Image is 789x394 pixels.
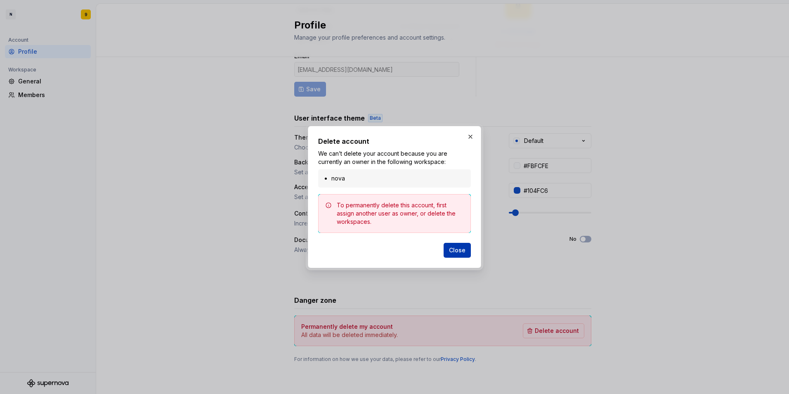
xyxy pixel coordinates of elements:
div: To permanently delete this account, first assign another user as owner, or delete the workspaces. [337,201,464,226]
button: Close [444,243,471,258]
div: We can’t delete your account because you are currently an owner in the following workspace: [318,150,471,188]
li: nova [331,174,466,183]
h2: Delete account [318,136,471,146]
span: Close [449,246,465,254]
